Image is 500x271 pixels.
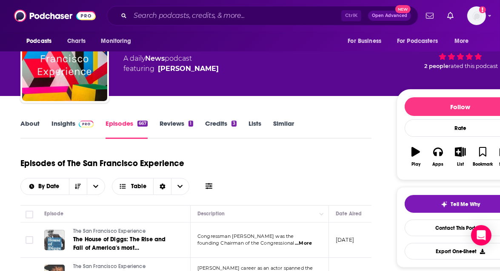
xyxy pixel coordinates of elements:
[44,209,63,219] div: Episode
[368,11,411,21] button: Open AdvancedNew
[433,162,444,167] div: Apps
[73,235,175,252] a: The House of Diggs: The Rise and Fall of America's most consequential Black Congressman, [PERSON_...
[457,162,464,167] div: List
[444,8,457,23] a: Show notifications dropdown
[336,209,362,219] div: Date Aired
[197,233,294,239] span: Congressman [PERSON_NAME] was the
[158,64,219,74] a: Jim Herlihy
[73,263,146,269] span: The San Francisco Experience
[26,236,33,244] span: Toggle select row
[123,54,219,74] div: A daily podcast
[341,10,361,21] span: Ctrl K
[69,178,87,195] button: Sort Direction
[473,162,493,167] div: Bookmark
[391,33,450,49] button: open menu
[26,35,51,47] span: Podcasts
[249,119,261,139] a: Lists
[137,121,148,127] div: 667
[20,158,184,169] h1: Episodes of The San Francisco Experience
[112,178,190,195] button: Choose View
[95,33,142,49] button: open menu
[73,263,175,271] a: The San Francisco Experience
[317,209,327,219] button: Column Actions
[405,141,427,172] button: Play
[87,178,105,195] button: open menu
[423,8,437,23] a: Show notifications dropdown
[130,9,341,23] input: Search podcasts, credits, & more...
[449,63,498,69] span: rated this podcast
[197,209,225,219] div: Description
[107,6,418,25] div: Search podcasts, credits, & more...
[424,63,449,69] span: 2 people
[467,6,486,25] span: Logged in as megcassidy
[467,6,486,25] img: User Profile
[411,162,420,167] div: Play
[73,228,175,235] a: The San Francisco Experience
[51,119,94,139] a: InsightsPodchaser Pro
[471,141,494,172] button: Bookmark
[73,228,146,234] span: The San Francisco Experience
[145,54,165,62] a: News
[153,178,171,195] div: Sort Direction
[348,35,381,47] span: For Business
[20,178,105,195] h2: Choose List sort
[395,5,411,13] span: New
[131,183,146,189] span: Table
[441,201,448,208] img: tell me why sparkle
[451,201,480,208] span: Tell Me Why
[479,6,486,13] svg: Add a profile image
[62,33,91,49] a: Charts
[295,240,312,247] span: ...More
[20,119,40,139] a: About
[21,183,69,189] button: open menu
[467,6,486,25] button: Show profile menu
[273,119,294,139] a: Similar
[372,14,407,18] span: Open Advanced
[160,119,193,139] a: Reviews1
[231,121,237,127] div: 3
[123,64,219,74] span: featuring
[449,33,480,49] button: open menu
[38,183,62,189] span: By Date
[197,240,294,246] span: founding Chairman of the Congressional
[397,35,438,47] span: For Podcasters
[67,35,86,47] span: Charts
[189,121,193,127] div: 1
[101,35,131,47] span: Monitoring
[20,33,63,49] button: open menu
[336,236,354,243] p: [DATE]
[471,225,491,246] div: Open Intercom Messenger
[454,35,469,47] span: More
[449,141,471,172] button: List
[427,141,449,172] button: Apps
[79,121,94,127] img: Podchaser Pro
[342,33,392,49] button: open menu
[14,8,96,24] img: Podchaser - Follow, Share and Rate Podcasts
[106,119,148,139] a: Episodes667
[205,119,237,139] a: Credits3
[22,16,107,101] img: The San Francisco Experience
